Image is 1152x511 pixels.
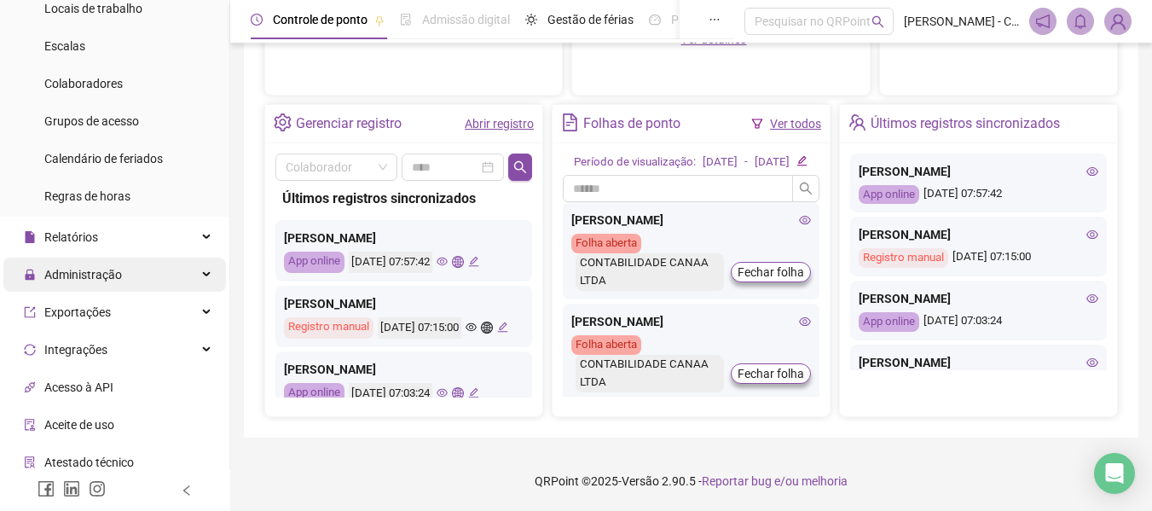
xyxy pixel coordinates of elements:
[44,114,139,128] span: Grupos de acesso
[437,256,448,267] span: eye
[904,12,1019,31] span: [PERSON_NAME] - Contabilidade Canaã
[44,268,122,282] span: Administração
[44,39,85,53] span: Escalas
[848,113,866,131] span: team
[571,335,641,355] div: Folha aberta
[1094,453,1135,494] div: Open Intercom Messenger
[859,289,1098,308] div: [PERSON_NAME]
[284,294,524,313] div: [PERSON_NAME]
[44,77,123,90] span: Colaboradores
[574,154,696,171] div: Período de visualização:
[284,360,524,379] div: [PERSON_NAME]
[702,474,848,488] span: Reportar bug e/ou melhoria
[24,343,36,355] span: sync
[671,13,738,26] span: Painel do DP
[770,117,821,131] a: Ver todos
[24,456,36,467] span: solution
[230,451,1152,511] footer: QRPoint © 2025 - 2.90.5 -
[1086,229,1098,241] span: eye
[422,13,510,26] span: Admissão digital
[44,305,111,319] span: Exportações
[349,252,432,273] div: [DATE] 07:57:42
[1073,14,1088,29] span: bell
[622,474,659,488] span: Versão
[738,364,804,383] span: Fechar folha
[755,154,790,171] div: [DATE]
[709,14,721,26] span: ellipsis
[1105,9,1131,34] img: 92856
[374,15,385,26] span: pushpin
[547,13,634,26] span: Gestão de férias
[859,162,1098,181] div: [PERSON_NAME]
[44,380,113,394] span: Acesso à API
[731,262,811,282] button: Fechar folha
[284,383,344,404] div: App online
[1086,293,1098,305] span: eye
[859,225,1098,244] div: [PERSON_NAME]
[703,154,738,171] div: [DATE]
[583,109,680,138] div: Folhas de ponto
[468,256,479,267] span: edit
[799,214,811,226] span: eye
[452,387,463,398] span: global
[859,248,1098,268] div: [DATE] 07:15:00
[799,182,813,195] span: search
[24,418,36,430] span: audit
[571,312,811,331] div: [PERSON_NAME]
[24,268,36,280] span: lock
[799,316,811,328] span: eye
[1086,357,1098,369] span: eye
[680,32,761,46] a: Ver detalhes down
[468,387,479,398] span: edit
[452,256,463,267] span: global
[44,189,130,203] span: Regras de horas
[871,15,884,28] span: search
[251,14,263,26] span: clock-circle
[284,229,524,247] div: [PERSON_NAME]
[738,263,804,282] span: Fechar folha
[63,480,80,497] span: linkedin
[437,387,448,398] span: eye
[24,380,36,392] span: api
[561,113,579,131] span: file-text
[349,383,432,404] div: [DATE] 07:03:24
[274,113,292,131] span: setting
[44,230,98,244] span: Relatórios
[24,305,36,317] span: export
[796,155,808,166] span: edit
[181,485,193,496] span: left
[751,118,763,130] span: filter
[282,188,525,209] div: Últimos registros sincronizados
[481,322,492,333] span: global
[525,14,537,26] span: sun
[284,317,373,339] div: Registro manual
[38,480,55,497] span: facebook
[273,13,368,26] span: Controle de ponto
[576,253,724,291] div: CONTABILIDADE CANAA LTDA
[44,343,107,357] span: Integrações
[744,154,748,171] div: -
[1086,165,1098,177] span: eye
[400,14,412,26] span: file-done
[44,2,142,15] span: Locais de trabalho
[89,480,106,497] span: instagram
[576,355,724,392] div: CONTABILIDADE CANAA LTDA
[859,185,919,205] div: App online
[859,185,1098,205] div: [DATE] 07:57:42
[497,322,508,333] span: edit
[859,248,948,268] div: Registro manual
[44,418,114,432] span: Aceite de uso
[378,317,461,339] div: [DATE] 07:15:00
[859,353,1098,372] div: [PERSON_NAME]
[571,234,641,253] div: Folha aberta
[680,32,746,46] span: Ver detalhes
[466,322,477,333] span: eye
[465,117,534,131] a: Abrir registro
[284,252,344,273] div: App online
[871,109,1060,138] div: Últimos registros sincronizados
[296,109,402,138] div: Gerenciar registro
[24,230,36,242] span: file
[44,456,134,469] span: Atestado técnico
[571,211,811,229] div: [PERSON_NAME]
[731,363,811,384] button: Fechar folha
